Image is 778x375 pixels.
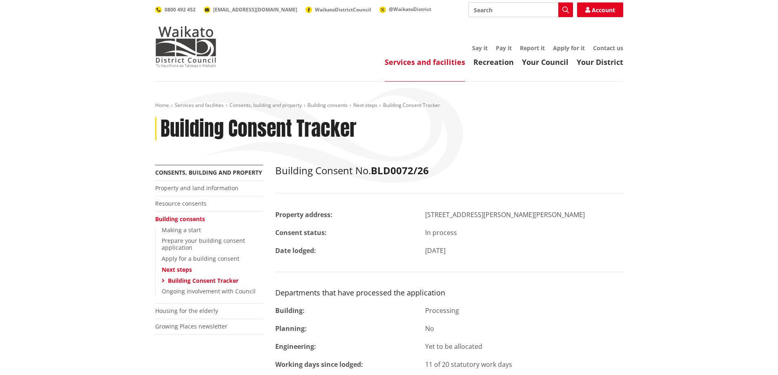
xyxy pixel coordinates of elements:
div: [DATE] [419,246,629,255]
a: Apply for a building consent [162,255,239,262]
nav: breadcrumb [155,102,623,109]
strong: BLD0072/26 [371,164,429,177]
span: WaikatoDistrictCouncil [315,6,371,13]
div: 11 of 20 statutory work days [419,359,629,369]
a: Services and facilities [175,102,224,109]
strong: Engineering: [275,342,316,351]
a: WaikatoDistrictCouncil [305,6,371,13]
a: Home [155,102,169,109]
a: Recreation [473,57,514,67]
a: Next steps [162,266,192,273]
a: Building consents [308,102,348,109]
h3: Departments that have processed the application [275,288,623,297]
span: 0800 492 452 [165,6,196,13]
span: Building Consent Tracker [383,102,440,109]
a: Next steps [353,102,377,109]
strong: Property address: [275,210,332,219]
div: Processing [419,306,629,315]
a: Account [577,2,623,17]
h2: Building Consent No. [275,165,623,177]
span: [EMAIL_ADDRESS][DOMAIN_NAME] [213,6,297,13]
a: Your Council [522,57,568,67]
div: [STREET_ADDRESS][PERSON_NAME][PERSON_NAME] [419,210,629,220]
a: Contact us [593,44,623,52]
a: Building Consent Tracker [168,277,239,284]
a: Say it [472,44,488,52]
div: Yet to be allocated [419,342,629,351]
strong: Planning: [275,324,307,333]
a: Services and facilities [385,57,465,67]
a: Housing for the elderly [155,307,218,315]
strong: Building: [275,306,305,315]
a: Growing Places newsletter [155,322,227,330]
strong: Date lodged: [275,246,316,255]
a: [EMAIL_ADDRESS][DOMAIN_NAME] [204,6,297,13]
a: Making a start [162,226,201,234]
div: No [419,324,629,333]
a: Property and land information [155,184,239,192]
a: Pay it [496,44,512,52]
div: In process [419,228,629,237]
a: @WaikatoDistrict [379,6,431,13]
input: Search input [468,2,573,17]
a: Building consents [155,215,205,223]
h1: Building Consent Tracker [161,117,357,141]
a: Prepare your building consent application [162,237,245,251]
a: Consents, building and property [155,169,262,176]
img: Waikato District Council - Te Kaunihera aa Takiwaa o Waikato [155,26,216,67]
a: Ongoing involvement with Council [162,287,256,295]
a: Report it [520,44,545,52]
strong: Working days since lodged: [275,360,363,369]
a: Apply for it [553,44,585,52]
a: 0800 492 452 [155,6,196,13]
a: Your District [577,57,623,67]
strong: Consent status: [275,228,327,237]
span: @WaikatoDistrict [389,6,431,13]
a: Consents, building and property [230,102,302,109]
a: Resource consents [155,200,207,207]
